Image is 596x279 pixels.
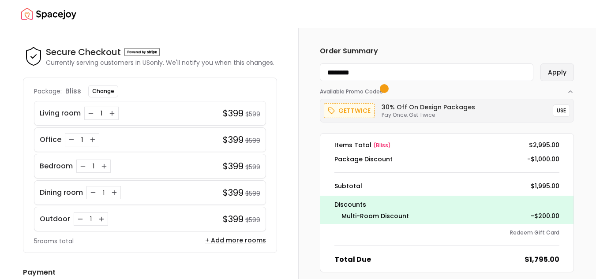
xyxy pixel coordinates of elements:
[21,5,76,23] img: Spacejoy Logo
[34,87,62,96] p: Package:
[86,215,95,223] div: 1
[88,135,97,144] button: Increase quantity for Office
[382,112,475,119] p: Pay Once, Get Twice
[89,188,97,197] button: Decrease quantity for Dining room
[88,85,118,97] button: Change
[531,212,559,220] dd: -$200.00
[320,81,574,95] button: Available Promo Codes
[223,213,244,225] h4: $399
[245,163,260,171] small: $599
[223,107,244,119] h4: $399
[527,155,559,164] dd: -$1,000.00
[86,109,95,118] button: Decrease quantity for Living room
[40,108,81,119] p: Living room
[529,141,559,149] dd: $2,995.00
[553,104,570,117] button: USE
[334,141,391,149] dt: Items Total
[223,160,244,172] h4: $399
[65,86,81,97] p: bliss
[89,162,98,171] div: 1
[245,136,260,145] small: $599
[100,162,109,171] button: Increase quantity for Bedroom
[320,88,386,95] span: Available Promo Codes
[245,216,260,224] small: $599
[76,215,85,223] button: Decrease quantity for Outdoor
[334,199,559,210] p: Discounts
[338,105,371,116] p: gettwice
[46,46,121,58] h4: Secure Checkout
[334,254,371,265] dt: Total Due
[78,135,86,144] div: 1
[382,103,475,112] h6: 30% Off on Design Packages
[21,5,76,23] a: Spacejoy
[40,187,83,198] p: Dining room
[341,212,409,220] dt: Multi-Room Discount
[540,63,574,81] button: Apply
[205,236,266,245] button: + Add more rooms
[320,46,574,56] h6: Order Summary
[223,134,244,146] h4: $399
[99,188,108,197] div: 1
[320,95,574,123] div: Available Promo Codes
[124,48,160,56] img: Powered by stripe
[373,141,391,149] span: ( bliss )
[97,215,106,223] button: Increase quantity for Outdoor
[334,155,393,164] dt: Package Discount
[525,254,559,265] dd: $1,795.00
[67,135,76,144] button: Decrease quantity for Office
[531,182,559,190] dd: $1,995.00
[110,188,119,197] button: Increase quantity for Dining room
[34,237,74,246] p: 5 rooms total
[334,182,362,190] dt: Subtotal
[245,110,260,119] small: $599
[40,161,73,171] p: Bedroom
[510,229,559,236] button: Redeem Gift Card
[223,186,244,199] h4: $399
[108,109,116,118] button: Increase quantity for Living room
[97,109,106,118] div: 1
[40,134,61,145] p: Office
[79,162,87,171] button: Decrease quantity for Bedroom
[46,58,274,67] p: Currently serving customers in US only. We'll notify you when this changes.
[245,189,260,198] small: $599
[23,267,277,278] h6: Payment
[40,214,70,224] p: Outdoor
